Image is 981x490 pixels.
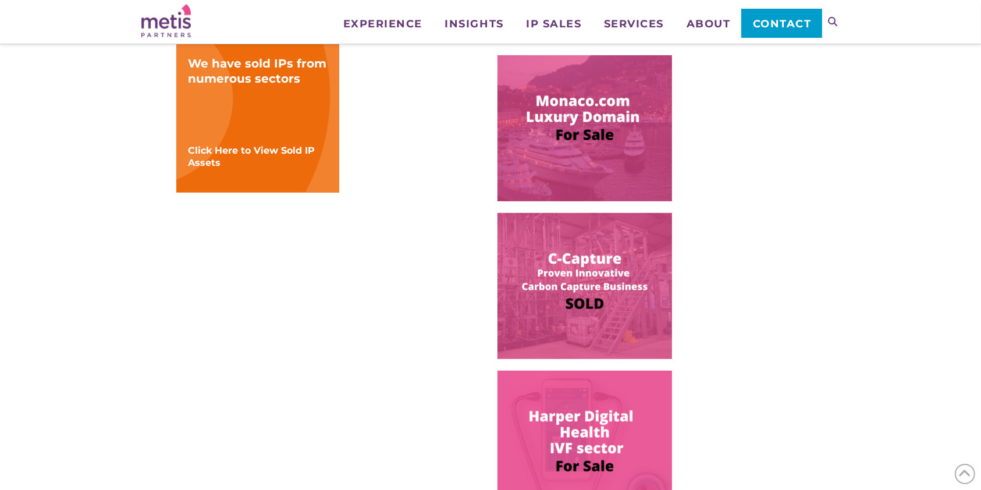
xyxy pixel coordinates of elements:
a: Click Here to View Sold IP Assets [188,145,315,168]
img: Image [497,55,672,201]
span: Contact [753,19,812,29]
span: Insights [445,19,503,29]
span: About [687,19,731,29]
span: IP Sales [526,19,581,29]
a: Contact [741,9,822,38]
div: We have sold IPs from numerous sectors [188,56,328,86]
span: Services [604,19,664,29]
img: Metis Partners [141,4,191,37]
img: Image [497,213,672,359]
span: Experience [343,19,422,29]
span: Back to Top [955,464,975,484]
